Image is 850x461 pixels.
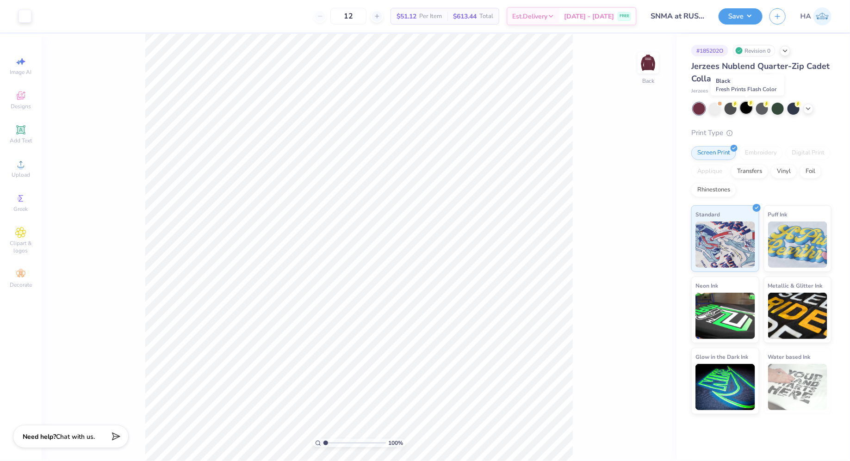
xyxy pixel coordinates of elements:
[56,432,95,441] span: Chat with us.
[691,45,728,56] div: # 185202O
[786,146,831,160] div: Digital Print
[731,165,768,178] div: Transfers
[695,352,748,362] span: Glow in the Dark Ink
[719,8,763,25] button: Save
[691,87,708,95] span: Jerzees
[695,209,720,219] span: Standard
[800,11,811,22] span: HA
[691,128,831,138] div: Print Type
[691,61,830,84] span: Jerzees Nublend Quarter-Zip Cadet Collar Sweatshirt
[739,146,783,160] div: Embroidery
[733,45,776,56] div: Revision 0
[330,8,366,25] input: – –
[768,221,828,268] img: Puff Ink
[695,364,755,410] img: Glow in the Dark Ink
[10,137,32,144] span: Add Text
[564,12,614,21] span: [DATE] - [DATE]
[644,7,712,25] input: Untitled Design
[11,103,31,110] span: Designs
[388,439,403,447] span: 100 %
[479,12,493,21] span: Total
[716,86,776,93] span: Fresh Prints Flash Color
[695,293,755,339] img: Neon Ink
[691,165,728,178] div: Applique
[642,77,654,85] div: Back
[10,281,32,289] span: Decorate
[800,165,821,178] div: Foil
[768,209,788,219] span: Puff Ink
[695,221,755,268] img: Standard
[23,432,56,441] strong: Need help?
[691,146,736,160] div: Screen Print
[419,12,442,21] span: Per Item
[639,54,658,72] img: Back
[397,12,416,21] span: $51.12
[768,293,828,339] img: Metallic & Glitter Ink
[512,12,547,21] span: Est. Delivery
[711,74,784,96] div: Black
[800,7,831,25] a: HA
[813,7,831,25] img: Harshit Agarwal
[620,13,629,19] span: FREE
[5,240,37,254] span: Clipart & logos
[768,352,811,362] span: Water based Ink
[768,281,823,290] span: Metallic & Glitter Ink
[12,171,30,178] span: Upload
[695,281,718,290] span: Neon Ink
[10,68,32,76] span: Image AI
[14,205,28,213] span: Greek
[453,12,477,21] span: $613.44
[691,183,736,197] div: Rhinestones
[771,165,797,178] div: Vinyl
[768,364,828,410] img: Water based Ink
